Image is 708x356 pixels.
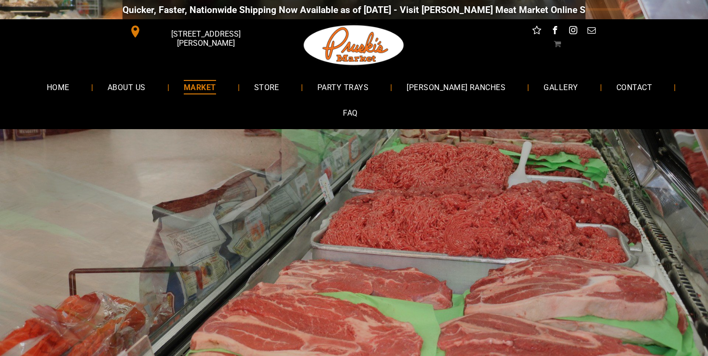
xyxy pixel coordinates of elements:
a: [STREET_ADDRESS][PERSON_NAME] [123,24,270,39]
a: STORE [240,74,294,100]
a: instagram [567,24,580,39]
a: email [585,24,598,39]
img: Pruski-s+Market+HQ+Logo2-1920w.png [302,19,406,71]
a: ABOUT US [93,74,160,100]
a: PARTY TRAYS [303,74,383,100]
a: HOME [32,74,84,100]
a: facebook [549,24,561,39]
a: GALLERY [529,74,592,100]
a: FAQ [328,100,372,126]
a: Social network [531,24,543,39]
a: [PERSON_NAME] RANCHES [392,74,520,100]
a: CONTACT [602,74,667,100]
span: [STREET_ADDRESS][PERSON_NAME] [144,25,268,53]
a: MARKET [169,74,231,100]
